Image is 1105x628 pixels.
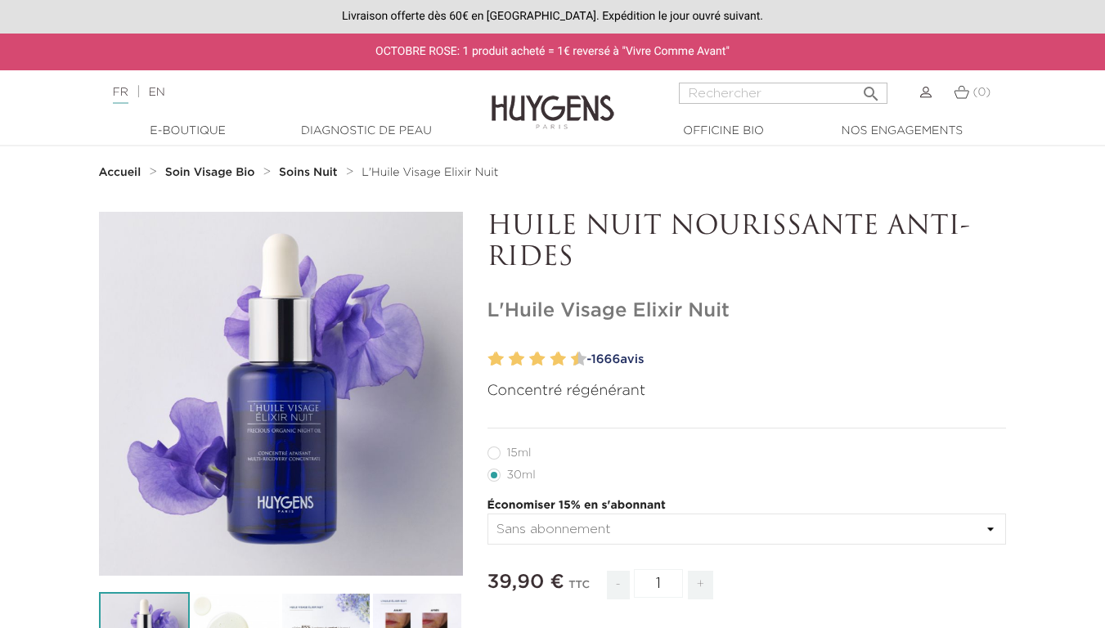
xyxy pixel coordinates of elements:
[487,380,1007,402] p: Concentré régénérant
[165,167,255,178] strong: Soin Visage Bio
[279,167,338,178] strong: Soins Nuit
[487,469,555,482] label: 30ml
[568,567,590,612] div: TTC
[485,348,491,371] label: 1
[568,348,573,371] label: 9
[512,348,524,371] label: 4
[972,87,990,98] span: (0)
[487,572,564,592] span: 39,90 €
[526,348,532,371] label: 5
[607,571,630,599] span: -
[861,79,881,99] i: 
[148,87,164,98] a: EN
[856,78,886,100] button: 
[105,83,448,102] div: |
[505,348,511,371] label: 3
[165,166,259,179] a: Soin Visage Bio
[362,166,498,179] a: L'Huile Visage Elixir Nuit
[634,569,683,598] input: Quantité
[279,166,341,179] a: Soins Nuit
[679,83,887,104] input: Rechercher
[99,167,141,178] strong: Accueil
[487,299,1007,323] h1: L'Huile Visage Elixir Nuit
[642,123,806,140] a: Officine Bio
[99,166,145,179] a: Accueil
[492,348,504,371] label: 2
[688,571,714,599] span: +
[362,167,498,178] span: L'Huile Visage Elixir Nuit
[533,348,546,371] label: 6
[554,348,566,371] label: 8
[574,348,586,371] label: 10
[285,123,448,140] a: Diagnostic de peau
[546,348,552,371] label: 7
[487,212,1007,275] p: HUILE NUIT NOURISSANTE ANTI-RIDES
[487,497,1007,514] p: Économiser 15% en s'abonnant
[820,123,984,140] a: Nos engagements
[106,123,270,140] a: E-Boutique
[113,87,128,104] a: FR
[591,353,620,366] span: 1666
[492,69,614,132] img: Huygens
[487,446,551,460] label: 15ml
[582,348,1007,372] a: -1666avis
